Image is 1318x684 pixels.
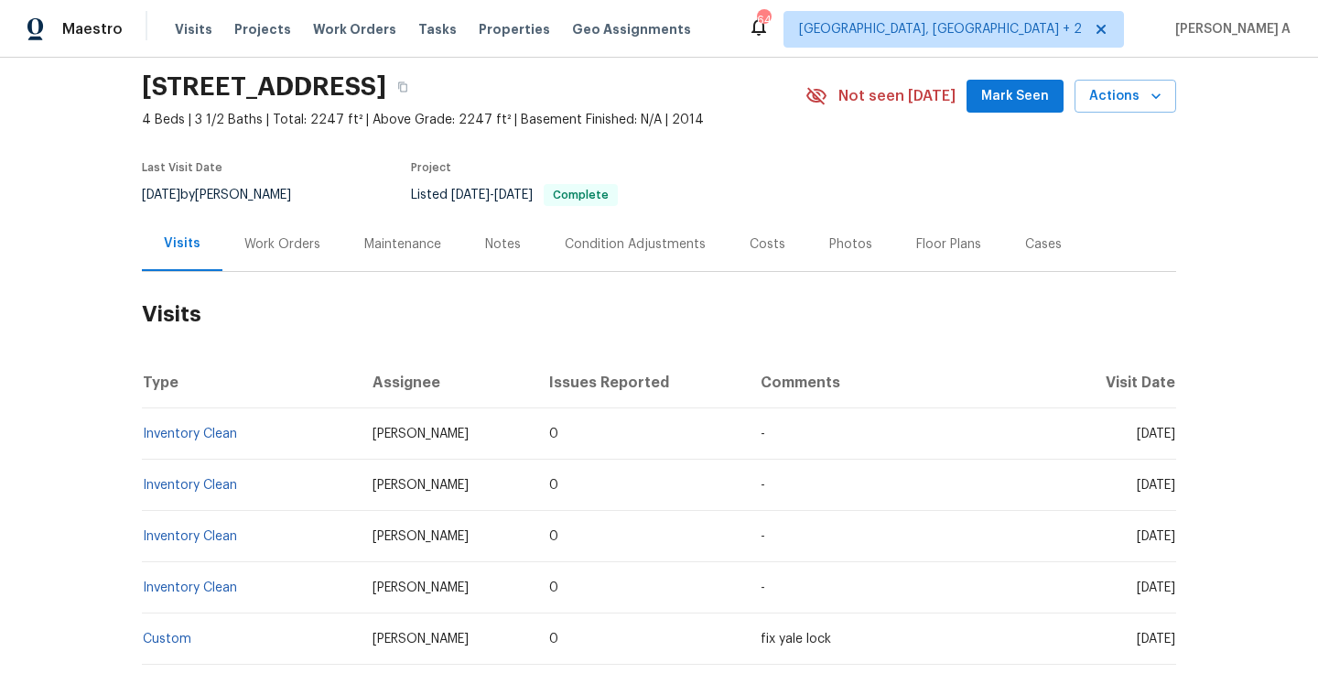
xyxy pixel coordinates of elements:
[761,479,765,492] span: -
[358,357,535,408] th: Assignee
[142,357,358,408] th: Type
[799,20,1082,38] span: [GEOGRAPHIC_DATA], [GEOGRAPHIC_DATA] + 2
[761,633,831,646] span: fix yale lock
[479,20,550,38] span: Properties
[1137,633,1175,646] span: [DATE]
[244,235,320,254] div: Work Orders
[142,78,386,96] h2: [STREET_ADDRESS]
[829,235,872,254] div: Photos
[549,479,558,492] span: 0
[234,20,291,38] span: Projects
[761,530,765,543] span: -
[1137,428,1175,440] span: [DATE]
[142,162,222,173] span: Last Visit Date
[1137,479,1175,492] span: [DATE]
[1025,235,1062,254] div: Cases
[143,479,237,492] a: Inventory Clean
[494,189,533,201] span: [DATE]
[535,357,745,408] th: Issues Reported
[761,581,765,594] span: -
[549,581,558,594] span: 0
[373,530,469,543] span: [PERSON_NAME]
[981,85,1049,108] span: Mark Seen
[373,479,469,492] span: [PERSON_NAME]
[364,235,441,254] div: Maintenance
[411,162,451,173] span: Project
[164,234,200,253] div: Visits
[143,428,237,440] a: Inventory Clean
[142,184,313,206] div: by [PERSON_NAME]
[143,530,237,543] a: Inventory Clean
[549,530,558,543] span: 0
[565,235,706,254] div: Condition Adjustments
[1089,85,1161,108] span: Actions
[1168,20,1291,38] span: [PERSON_NAME] A
[62,20,123,38] span: Maestro
[373,633,469,646] span: [PERSON_NAME]
[1075,80,1176,114] button: Actions
[451,189,533,201] span: -
[572,20,691,38] span: Geo Assignments
[750,235,785,254] div: Costs
[549,633,558,646] span: 0
[451,189,490,201] span: [DATE]
[757,11,770,29] div: 64
[1137,530,1175,543] span: [DATE]
[761,428,765,440] span: -
[142,189,180,201] span: [DATE]
[1056,357,1176,408] th: Visit Date
[418,23,457,36] span: Tasks
[143,581,237,594] a: Inventory Clean
[549,428,558,440] span: 0
[967,80,1064,114] button: Mark Seen
[313,20,396,38] span: Work Orders
[546,190,616,201] span: Complete
[175,20,212,38] span: Visits
[142,272,1176,357] h2: Visits
[411,189,618,201] span: Listed
[485,235,521,254] div: Notes
[386,71,419,103] button: Copy Address
[1137,581,1175,594] span: [DATE]
[142,111,805,129] span: 4 Beds | 3 1/2 Baths | Total: 2247 ft² | Above Grade: 2247 ft² | Basement Finished: N/A | 2014
[916,235,981,254] div: Floor Plans
[373,581,469,594] span: [PERSON_NAME]
[373,428,469,440] span: [PERSON_NAME]
[838,87,956,105] span: Not seen [DATE]
[143,633,191,646] a: Custom
[746,357,1056,408] th: Comments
